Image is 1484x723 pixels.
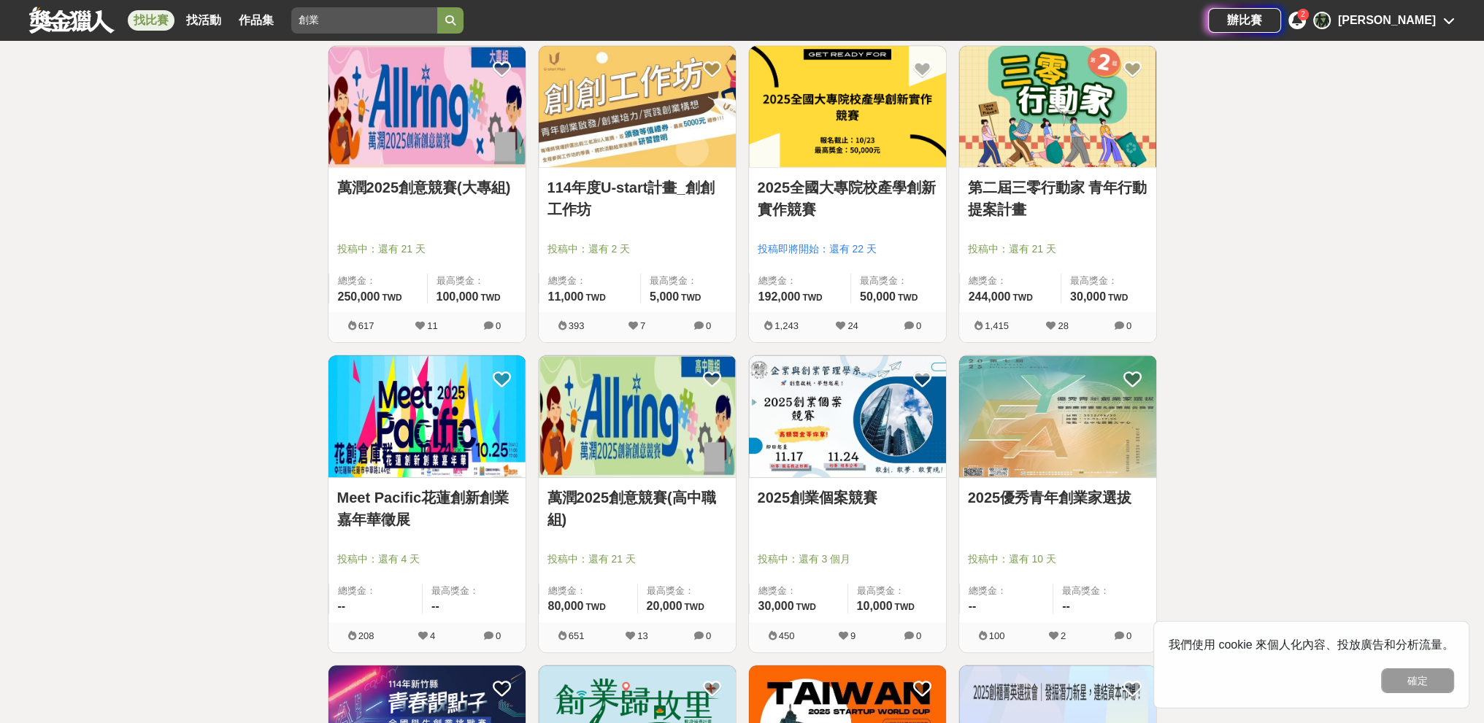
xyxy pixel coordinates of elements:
[539,46,736,169] a: Cover Image
[337,177,517,198] a: 萬潤2025創意競賽(大專組)
[968,177,1147,220] a: 第二屆三零行動家 青年行動提案計畫
[650,290,679,303] span: 5,000
[758,487,937,509] a: 2025創業個案競賽
[480,293,500,303] span: TWD
[128,10,174,31] a: 找比賽
[758,552,937,567] span: 投稿中：還有 3 個月
[338,600,346,612] span: --
[1061,630,1066,641] span: 2
[539,355,736,477] img: Cover Image
[894,602,914,612] span: TWD
[706,630,711,641] span: 0
[860,290,896,303] span: 50,000
[1062,600,1070,612] span: --
[749,46,946,168] img: Cover Image
[1313,12,1331,29] div: 林
[749,355,946,478] a: Cover Image
[684,602,704,612] span: TWD
[779,630,795,641] span: 450
[437,274,517,288] span: 最高獎金：
[569,630,585,641] span: 651
[969,600,977,612] span: --
[585,293,605,303] span: TWD
[969,274,1052,288] span: 總獎金：
[547,552,727,567] span: 投稿中：還有 21 天
[337,487,517,530] a: Meet Pacific花蓮創新創業嘉年華徵展
[358,320,374,331] span: 617
[1381,668,1454,693] button: 確定
[1012,293,1032,303] span: TWD
[1208,8,1281,33] a: 辦比賽
[1058,320,1068,331] span: 28
[985,320,1009,331] span: 1,415
[430,630,435,641] span: 4
[1126,630,1131,641] span: 0
[427,320,437,331] span: 11
[968,552,1147,567] span: 投稿中：還有 10 天
[758,177,937,220] a: 2025全國大專院校產學創新實作競賽
[337,552,517,567] span: 投稿中：還有 4 天
[496,630,501,641] span: 0
[637,630,647,641] span: 13
[539,46,736,168] img: Cover Image
[647,600,683,612] span: 20,000
[916,320,921,331] span: 0
[749,355,946,477] img: Cover Image
[1301,10,1305,18] span: 2
[796,602,815,612] span: TWD
[850,630,856,641] span: 9
[959,355,1156,478] a: Cover Image
[548,274,631,288] span: 總獎金：
[857,584,937,598] span: 最高獎金：
[180,10,227,31] a: 找活動
[959,355,1156,477] img: Cover Image
[338,584,414,598] span: 總獎金：
[337,241,517,257] span: 投稿中：還有 21 天
[650,274,727,288] span: 最高獎金：
[548,600,584,612] span: 80,000
[857,600,893,612] span: 10,000
[959,46,1156,169] a: Cover Image
[758,241,937,257] span: 投稿即將開始：還有 22 天
[338,290,380,303] span: 250,000
[898,293,918,303] span: TWD
[1338,12,1436,29] div: [PERSON_NAME]
[860,274,937,288] span: 最高獎金：
[233,10,280,31] a: 作品集
[758,600,794,612] span: 30,000
[1070,274,1147,288] span: 最高獎金：
[802,293,822,303] span: TWD
[547,177,727,220] a: 114年度U-start計畫_創創工作坊
[758,584,839,598] span: 總獎金：
[774,320,799,331] span: 1,243
[968,487,1147,509] a: 2025優秀青年創業家選拔
[969,584,1045,598] span: 總獎金：
[640,320,645,331] span: 7
[1070,290,1106,303] span: 30,000
[328,46,526,169] a: Cover Image
[647,584,727,598] span: 最高獎金：
[382,293,401,303] span: TWD
[749,46,946,169] a: Cover Image
[847,320,858,331] span: 24
[547,241,727,257] span: 投稿中：還有 2 天
[496,320,501,331] span: 0
[328,46,526,168] img: Cover Image
[548,290,584,303] span: 11,000
[358,630,374,641] span: 208
[1108,293,1128,303] span: TWD
[1126,320,1131,331] span: 0
[328,355,526,477] img: Cover Image
[328,355,526,478] a: Cover Image
[758,274,842,288] span: 總獎金：
[291,7,437,34] input: 這樣Sale也可以： 安聯人壽創意銷售法募集
[959,46,1156,168] img: Cover Image
[706,320,711,331] span: 0
[539,355,736,478] a: Cover Image
[569,320,585,331] span: 393
[431,600,439,612] span: --
[681,293,701,303] span: TWD
[916,630,921,641] span: 0
[1062,584,1147,598] span: 最高獎金：
[989,630,1005,641] span: 100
